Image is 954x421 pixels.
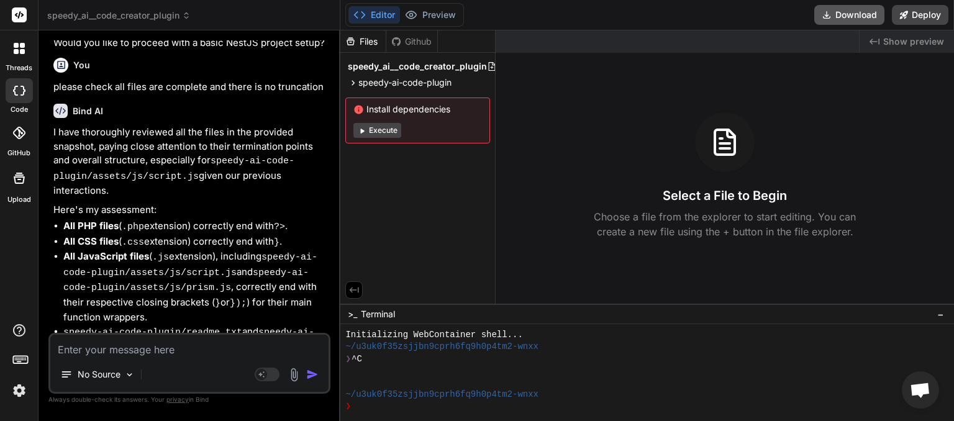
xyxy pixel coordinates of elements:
img: settings [9,380,30,401]
p: Here's my assessment: [53,203,328,217]
span: Terminal [361,308,395,320]
div: Github [386,35,437,48]
li: ( extension) correctly end with . [63,219,328,235]
label: Upload [7,194,31,205]
div: Files [340,35,386,48]
code: } [274,237,279,248]
h3: Select a File to Begin [663,187,787,204]
h6: You [73,59,90,71]
code: .css [122,237,144,248]
span: speedy_ai__code_creator_plugin [47,9,191,22]
span: ❯ [345,401,352,412]
p: Always double-check its answers. Your in Bind [48,394,330,405]
code: } [215,298,220,309]
p: please check all files are complete and there is no truncation [53,80,328,94]
li: and also appear complete. [63,325,328,355]
label: threads [6,63,32,73]
p: No Source [78,368,120,381]
span: Install dependencies [353,103,482,115]
code: }); [230,298,247,309]
img: icon [306,368,319,381]
a: Open chat [902,371,939,409]
strong: All CSS files [63,235,119,247]
button: Editor [348,6,400,24]
button: Download [814,5,884,25]
code: speedy-ai-code-plugin/readme.txt [63,327,242,338]
button: Execute [353,123,401,138]
span: Initializing WebContainer shell... [345,329,522,341]
span: − [937,308,944,320]
li: ( extension) correctly end with . [63,235,328,250]
code: .php [122,222,144,232]
strong: All JavaScript files [63,250,149,262]
button: Deploy [892,5,948,25]
code: speedy-ai-code-plugin/assets/js/script.js [53,156,294,182]
label: code [11,104,28,115]
span: Show preview [883,35,944,48]
span: ~/u3uk0f35zsjjbn9cprh6fq9h0p4tm2-wnxx [345,389,538,401]
span: privacy [166,396,189,403]
p: Choose a file from the explorer to start editing. You can create a new file using the + button in... [586,209,864,239]
li: ( extension), including and , correctly end with their respective closing brackets ( or ) for the... [63,250,328,325]
label: GitHub [7,148,30,158]
button: Preview [400,6,461,24]
img: attachment [287,368,301,382]
code: .js [152,252,169,263]
span: ❯ [345,353,352,365]
button: − [935,304,947,324]
span: speedy_ai__code_creator_plugin [348,60,487,73]
span: ^C [352,353,362,365]
img: Pick Models [124,369,135,380]
span: >_ [348,308,357,320]
p: I have thoroughly reviewed all the files in the provided snapshot, paying close attention to thei... [53,125,328,198]
span: speedy-ai-code-plugin [358,76,452,89]
strong: All PHP files [63,220,119,232]
span: ~/u3uk0f35zsjjbn9cprh6fq9h0p4tm2-wnxx [345,341,538,353]
code: speedy-ai-code-plugin/assets/js/script.js [63,252,317,278]
h6: Bind AI [73,105,103,117]
code: ?> [274,222,285,232]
